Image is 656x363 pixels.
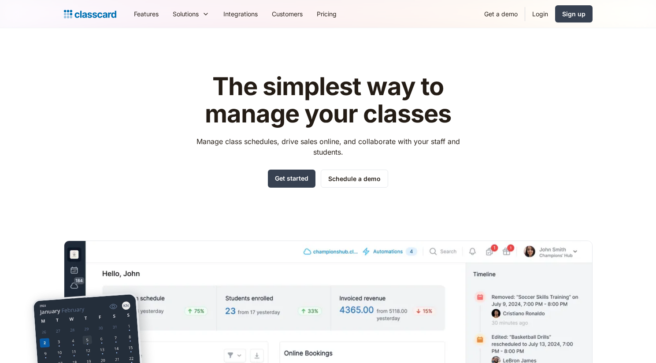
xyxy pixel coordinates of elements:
h1: The simplest way to manage your classes [188,73,468,127]
a: Features [127,4,166,24]
div: Sign up [562,9,586,19]
a: Customers [265,4,310,24]
a: Get started [268,170,315,188]
a: Schedule a demo [321,170,388,188]
div: Solutions [173,9,199,19]
a: home [64,8,116,20]
div: Solutions [166,4,216,24]
a: Sign up [555,5,593,22]
a: Login [525,4,555,24]
a: Get a demo [477,4,525,24]
a: Integrations [216,4,265,24]
p: Manage class schedules, drive sales online, and collaborate with your staff and students. [188,136,468,157]
a: Pricing [310,4,344,24]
